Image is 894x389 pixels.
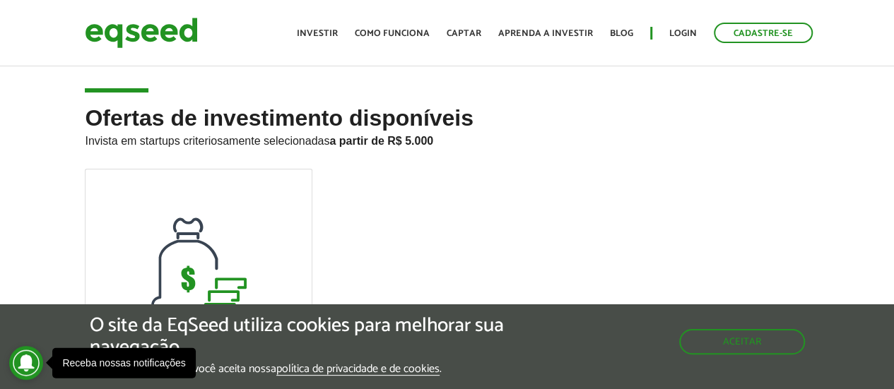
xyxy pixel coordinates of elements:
[62,358,185,368] div: Receba nossas notificações
[498,29,593,38] a: Aprenda a investir
[90,362,519,376] p: Ao clicar em "aceitar", você aceita nossa .
[85,14,198,52] img: EqSeed
[90,315,519,359] h5: O site da EqSeed utiliza cookies para melhorar sua navegação.
[669,29,697,38] a: Login
[85,131,808,148] p: Invista em startups criteriosamente selecionadas
[297,29,338,38] a: Investir
[355,29,430,38] a: Como funciona
[714,23,813,43] a: Cadastre-se
[610,29,633,38] a: Blog
[85,106,808,169] h2: Ofertas de investimento disponíveis
[329,135,433,147] strong: a partir de R$ 5.000
[276,364,440,376] a: política de privacidade e de cookies
[447,29,481,38] a: Captar
[679,329,805,354] button: Aceitar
